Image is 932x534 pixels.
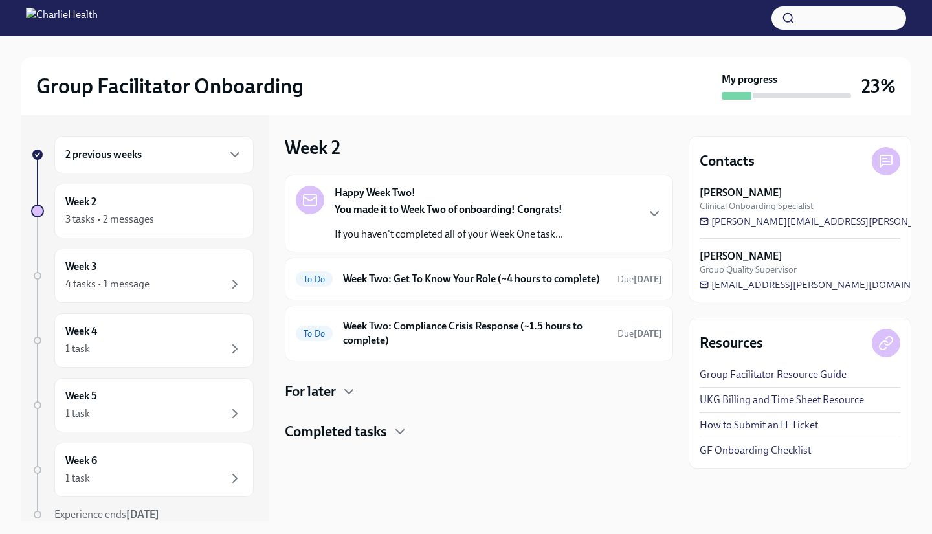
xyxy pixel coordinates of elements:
[700,418,818,432] a: How to Submit an IT Ticket
[31,313,254,368] a: Week 41 task
[700,368,847,382] a: Group Facilitator Resource Guide
[700,249,782,263] strong: [PERSON_NAME]
[700,200,814,212] span: Clinical Onboarding Specialist
[31,443,254,497] a: Week 61 task
[65,277,150,291] div: 4 tasks • 1 message
[285,382,336,401] h4: For later
[617,328,662,340] span: September 8th, 2025 09:00
[285,422,673,441] div: Completed tasks
[296,274,333,284] span: To Do
[343,319,607,348] h6: Week Two: Compliance Crisis Response (~1.5 hours to complete)
[65,148,142,162] h6: 2 previous weeks
[335,186,416,200] strong: Happy Week Two!
[296,269,662,289] a: To DoWeek Two: Get To Know Your Role (~4 hours to complete)Due[DATE]
[722,72,777,87] strong: My progress
[700,151,755,171] h4: Contacts
[285,136,340,159] h3: Week 2
[65,389,97,403] h6: Week 5
[31,184,254,238] a: Week 23 tasks • 2 messages
[65,406,90,421] div: 1 task
[65,260,97,274] h6: Week 3
[65,342,90,356] div: 1 task
[54,508,159,520] span: Experience ends
[700,333,763,353] h4: Resources
[54,136,254,173] div: 2 previous weeks
[700,443,811,458] a: GF Onboarding Checklist
[700,186,782,200] strong: [PERSON_NAME]
[617,274,662,285] span: Due
[126,508,159,520] strong: [DATE]
[634,274,662,285] strong: [DATE]
[296,317,662,350] a: To DoWeek Two: Compliance Crisis Response (~1.5 hours to complete)Due[DATE]
[65,454,97,468] h6: Week 6
[36,73,304,99] h2: Group Facilitator Onboarding
[700,393,864,407] a: UKG Billing and Time Sheet Resource
[31,249,254,303] a: Week 34 tasks • 1 message
[617,273,662,285] span: September 8th, 2025 09:00
[26,8,98,28] img: CharlieHealth
[65,212,154,227] div: 3 tasks • 2 messages
[65,324,97,339] h6: Week 4
[65,471,90,485] div: 1 task
[861,74,896,98] h3: 23%
[285,382,673,401] div: For later
[335,203,562,216] strong: You made it to Week Two of onboarding! Congrats!
[65,195,96,209] h6: Week 2
[617,328,662,339] span: Due
[343,272,607,286] h6: Week Two: Get To Know Your Role (~4 hours to complete)
[31,378,254,432] a: Week 51 task
[335,227,563,241] p: If you haven't completed all of your Week One task...
[700,263,797,276] span: Group Quality Supervisor
[296,329,333,339] span: To Do
[285,422,387,441] h4: Completed tasks
[634,328,662,339] strong: [DATE]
